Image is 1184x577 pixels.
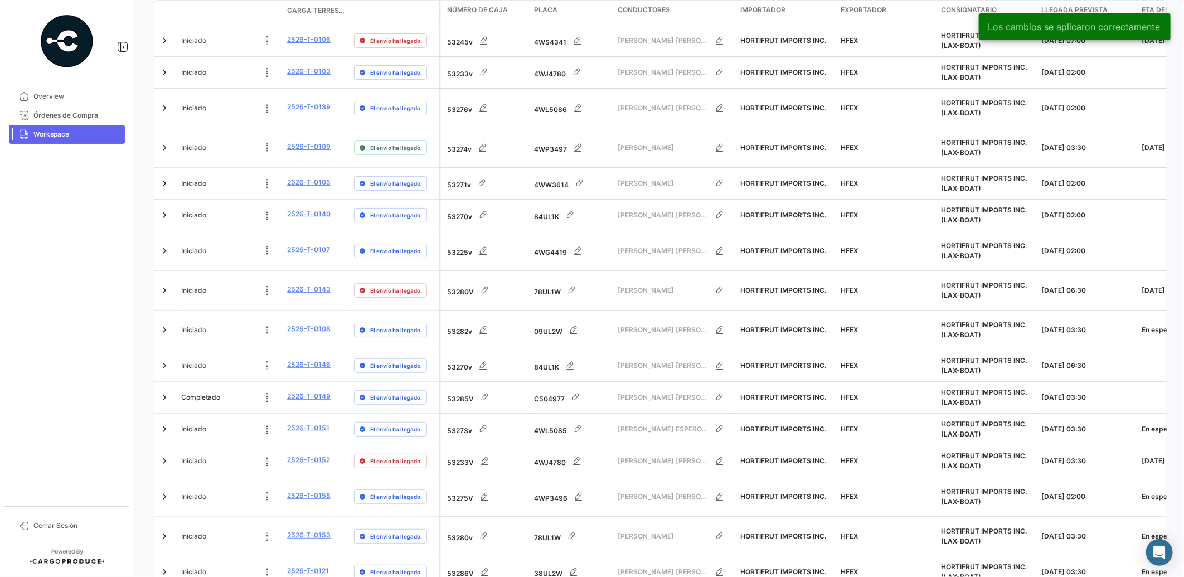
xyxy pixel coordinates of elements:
[447,386,525,409] div: 53285V
[618,67,709,77] span: [PERSON_NAME] [PERSON_NAME]
[283,1,350,20] datatable-header-cell: Carga Terrestre #
[177,6,283,15] datatable-header-cell: Estado
[1041,211,1085,219] span: [DATE] 02:00
[447,450,525,472] div: 53233V
[740,286,826,294] span: HORTIFRUT IMPORTS INC.
[447,486,525,508] div: 53275V
[287,35,331,45] a: 2526-T-0106
[1041,286,1086,294] span: [DATE] 06:30
[287,360,331,370] a: 2526-T-0146
[740,326,826,334] span: HORTIFRUT IMPORTS INC.
[736,1,836,21] datatable-header-cell: Importador
[1041,104,1085,112] span: [DATE] 02:00
[841,104,858,112] span: HFEX
[618,210,709,220] span: [PERSON_NAME] [PERSON_NAME]
[740,5,785,15] span: Importador
[9,125,125,144] a: Workspace
[159,178,170,189] a: Expand/Collapse Row
[181,246,206,256] span: Iniciado
[370,286,422,295] span: El envío ha llegado.
[941,99,1027,117] span: HORTIFRUT IMPORTS INC. (LAX-BOAT)
[159,142,170,153] a: Expand/Collapse Row
[181,492,206,502] span: Iniciado
[181,103,206,113] span: Iniciado
[287,284,331,294] a: 2526-T-0143
[287,566,329,576] a: 2526-T-0121
[618,456,709,466] span: [PERSON_NAME] [PERSON_NAME]
[181,36,206,46] span: Iniciado
[159,324,170,336] a: Expand/Collapse Row
[9,87,125,106] a: Overview
[618,325,709,335] span: [PERSON_NAME] [PERSON_NAME]
[841,246,858,255] span: HFEX
[159,424,170,435] a: Expand/Collapse Row
[740,143,826,152] span: HORTIFRUT IMPORTS INC.
[941,452,1027,470] span: HORTIFRUT IMPORTS INC. (LAX-BOAT)
[941,281,1027,299] span: HORTIFRUT IMPORTS INC. (LAX-BOAT)
[740,246,826,255] span: HORTIFRUT IMPORTS INC.
[941,31,1027,50] span: HORTIFRUT IMPORTS INC. (LAX-BOAT)
[159,103,170,114] a: Expand/Collapse Row
[740,211,826,219] span: HORTIFRUT IMPORTS INC.
[181,361,206,371] span: Iniciado
[740,36,826,45] span: HORTIFRUT IMPORTS INC.
[181,424,206,434] span: Iniciado
[1041,568,1086,576] span: [DATE] 03:30
[1146,539,1173,566] div: Abrir Intercom Messenger
[1041,361,1086,370] span: [DATE] 06:30
[447,279,525,302] div: 53280V
[287,391,331,401] a: 2526-T-0149
[181,178,206,188] span: Iniciado
[159,35,170,46] a: Expand/Collapse Row
[836,1,936,21] datatable-header-cell: Exportador
[9,106,125,125] a: Órdenes de Compra
[181,285,206,295] span: Iniciado
[447,137,525,159] div: 53274v
[841,143,858,152] span: HFEX
[447,172,525,195] div: 53271v
[618,5,670,15] span: Conductores
[534,486,609,508] div: 4WP3496
[740,425,826,433] span: HORTIFRUT IMPORTS INC.
[33,91,120,101] span: Overview
[181,392,220,403] span: Completado
[287,177,331,187] a: 2526-T-0105
[370,211,422,220] span: El envío ha llegado.
[841,393,858,401] span: HFEX
[534,386,609,409] div: C504977
[740,104,826,112] span: HORTIFRUT IMPORTS INC.
[618,361,709,371] span: [PERSON_NAME] [PERSON_NAME]
[159,455,170,467] a: Expand/Collapse Row
[159,360,170,371] a: Expand/Collapse Row
[841,36,858,45] span: HFEX
[841,179,858,187] span: HFEX
[370,425,422,434] span: El envío ha llegado.
[370,393,422,402] span: El envío ha llegado.
[618,567,709,577] span: [PERSON_NAME] [PERSON_NAME]
[534,319,609,341] div: 09UL2W
[740,532,826,540] span: HORTIFRUT IMPORTS INC.
[841,457,858,465] span: HFEX
[159,245,170,256] a: Expand/Collapse Row
[181,143,206,153] span: Iniciado
[534,137,609,159] div: 4WP3497
[370,361,422,370] span: El envío ha llegado.
[159,210,170,221] a: Expand/Collapse Row
[740,393,826,401] span: HORTIFRUT IMPORTS INC.
[447,5,508,15] span: Número de Caja
[941,487,1027,506] span: HORTIFRUT IMPORTS INC. (LAX-BOAT)
[447,30,525,52] div: 53245v
[534,418,609,440] div: 4WL5085
[841,5,886,15] span: Exportador
[618,103,709,113] span: [PERSON_NAME] [PERSON_NAME]
[618,531,709,541] span: [PERSON_NAME]
[534,355,609,377] div: 84UL1K
[370,246,422,255] span: El envío ha llegado.
[941,527,1027,545] span: HORTIFRUT IMPORTS INC. (LAX-BOAT)
[447,525,525,547] div: 53280v
[841,68,858,76] span: HFEX
[534,450,609,472] div: 4WJ4780
[287,530,331,540] a: 2526-T-0153
[941,420,1027,438] span: HORTIFRUT IMPORTS INC. (LAX-BOAT)
[287,245,330,255] a: 2526-T-0107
